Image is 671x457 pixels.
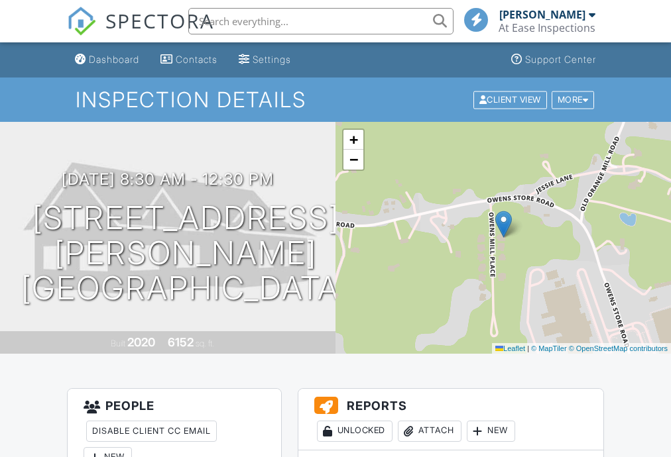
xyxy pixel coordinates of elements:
div: [PERSON_NAME] [499,8,585,21]
span: + [349,131,358,148]
h1: Inspection Details [76,88,595,111]
div: Unlocked [317,421,393,442]
a: Zoom in [343,130,363,150]
div: Disable Client CC Email [86,421,217,442]
div: At Ease Inspections [499,21,595,34]
a: Dashboard [70,48,145,72]
div: Dashboard [89,54,139,65]
div: Support Center [525,54,596,65]
a: Support Center [506,48,601,72]
a: Client View [472,94,550,104]
a: Settings [233,48,296,72]
div: 2020 [127,335,155,349]
div: Settings [253,54,291,65]
div: Client View [473,91,547,109]
a: Zoom out [343,150,363,170]
h3: [DATE] 8:30 am - 12:30 pm [62,170,274,188]
div: Contacts [176,54,217,65]
img: Marker [495,211,512,238]
a: © OpenStreetMap contributors [569,344,668,352]
span: sq. ft. [196,338,214,348]
a: Contacts [155,48,223,72]
div: More [552,91,595,109]
a: © MapTiler [531,344,567,352]
span: SPECTORA [105,7,214,34]
div: Attach [398,421,461,442]
span: Built [111,338,125,348]
div: New [467,421,515,442]
span: − [349,151,358,168]
div: 6152 [168,335,194,349]
h3: Reports [298,389,603,450]
h1: [STREET_ADDRESS][PERSON_NAME] [GEOGRAPHIC_DATA] [21,201,350,305]
input: Search everything... [188,8,454,34]
a: Leaflet [495,344,525,352]
a: SPECTORA [67,18,214,46]
img: The Best Home Inspection Software - Spectora [67,7,96,36]
span: | [527,344,529,352]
